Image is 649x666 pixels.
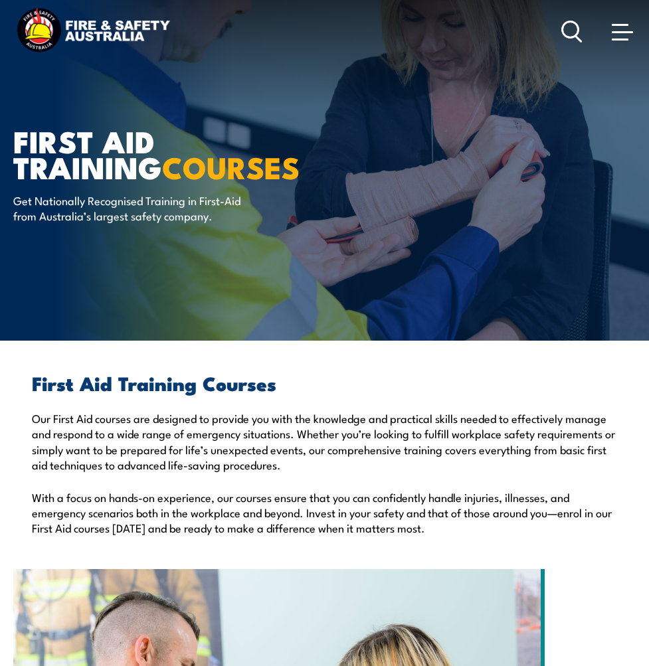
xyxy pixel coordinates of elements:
[13,127,341,179] h1: First Aid Training
[13,193,256,224] p: Get Nationally Recognised Training in First-Aid from Australia’s largest safety company.
[162,143,300,189] strong: COURSES
[32,410,617,473] p: Our First Aid courses are designed to provide you with the knowledge and practical skills needed ...
[32,489,617,536] p: With a focus on hands-on experience, our courses ensure that you can confidently handle injuries,...
[32,374,617,391] h2: First Aid Training Courses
